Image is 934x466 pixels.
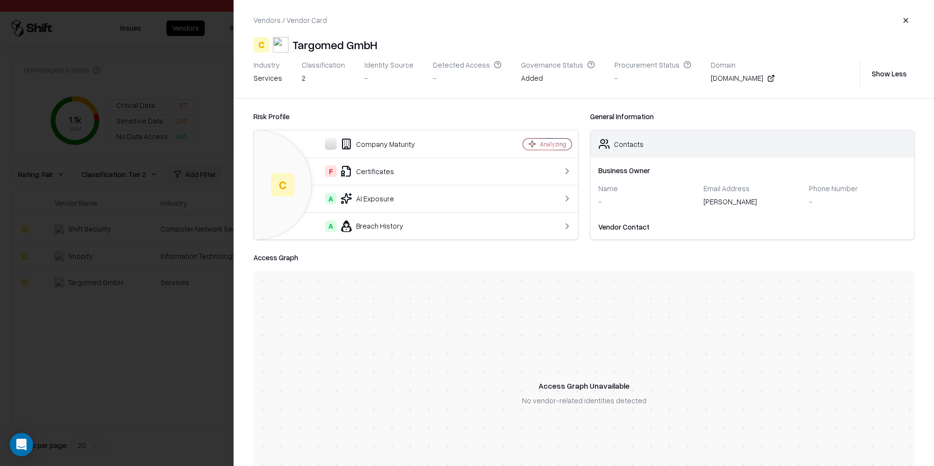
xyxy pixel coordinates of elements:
div: Risk Profile [253,110,578,122]
div: Name [598,184,696,193]
div: Email Address [703,184,801,193]
div: - [433,73,502,83]
div: Breach History [262,220,484,232]
div: A [325,220,337,232]
div: General Information [590,110,915,122]
div: Contacts [614,139,644,149]
img: targomed GmbH [273,37,288,53]
div: Analyzing [540,140,566,148]
button: Show Less [864,65,915,82]
div: Procurement Status [614,60,691,69]
div: 2 [302,73,345,83]
div: A [325,193,337,204]
div: Detected Access [433,60,502,69]
div: Added [521,73,595,87]
div: C [271,173,294,197]
div: AI Exposure [262,193,484,204]
div: Vendors / Vendor Card [253,15,327,25]
div: [DOMAIN_NAME] [711,73,775,83]
div: - [364,73,413,83]
div: Classification [302,60,345,69]
div: Industry [253,60,282,69]
div: Phone Number [809,184,907,193]
div: Vendor Contact [598,222,907,232]
div: [PERSON_NAME] [703,197,801,210]
div: Certificates [262,165,484,177]
div: - [809,197,907,207]
div: Access Graph Unavailable [539,380,629,392]
div: C [253,37,269,53]
div: Domain [711,60,775,69]
div: - [614,73,691,83]
div: F [325,165,337,177]
div: Services [253,73,282,83]
div: Company Maturity [262,138,484,150]
div: Targomed GmbH [292,37,377,53]
div: Business Owner [598,165,907,176]
div: Governance Status [521,60,595,69]
div: - [598,197,696,207]
div: Access Graph [253,251,915,263]
div: Identity Source [364,60,413,69]
div: No vendor-related identities detected [522,395,647,406]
